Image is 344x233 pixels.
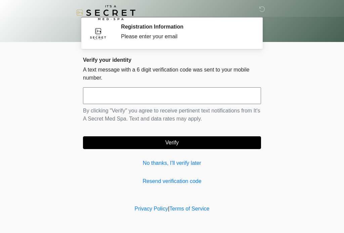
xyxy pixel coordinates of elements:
[121,33,251,41] div: Please enter your email
[83,159,261,167] a: No thanks, I'll verify later
[83,66,261,82] p: A text message with a 6 digit verification code was sent to your mobile number.
[83,57,261,63] h2: Verify your identity
[135,206,168,212] a: Privacy Policy
[168,206,169,212] a: |
[83,107,261,123] p: By clicking "Verify" you agree to receive pertinent text notifications from It's A Secret Med Spa...
[169,206,209,212] a: Terms of Service
[83,177,261,185] a: Resend verification code
[76,5,135,20] img: It's A Secret Med Spa Logo
[83,136,261,149] button: Verify
[121,24,251,30] h2: Registration Information
[88,24,108,44] img: Agent Avatar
